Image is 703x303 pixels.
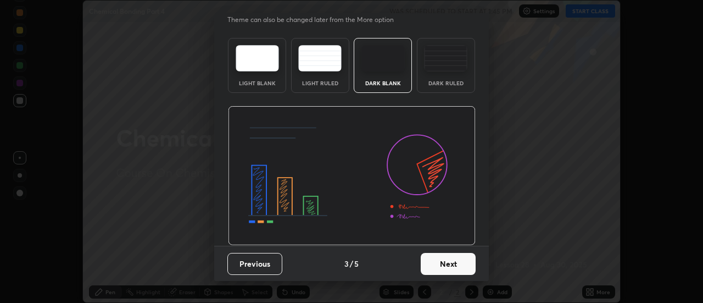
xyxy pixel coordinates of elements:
button: Next [421,253,476,275]
h4: / [350,258,353,269]
img: lightRuledTheme.5fabf969.svg [298,45,342,71]
div: Dark Blank [361,80,405,86]
button: Previous [227,253,282,275]
img: lightTheme.e5ed3b09.svg [236,45,279,71]
div: Dark Ruled [424,80,468,86]
img: darkRuledTheme.de295e13.svg [424,45,467,71]
img: darkThemeBanner.d06ce4a2.svg [228,106,476,246]
div: Light Ruled [298,80,342,86]
img: darkTheme.f0cc69e5.svg [361,45,405,71]
h4: 3 [344,258,349,269]
div: Light Blank [235,80,279,86]
h4: 5 [354,258,359,269]
p: Theme can also be changed later from the More option [227,15,405,25]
